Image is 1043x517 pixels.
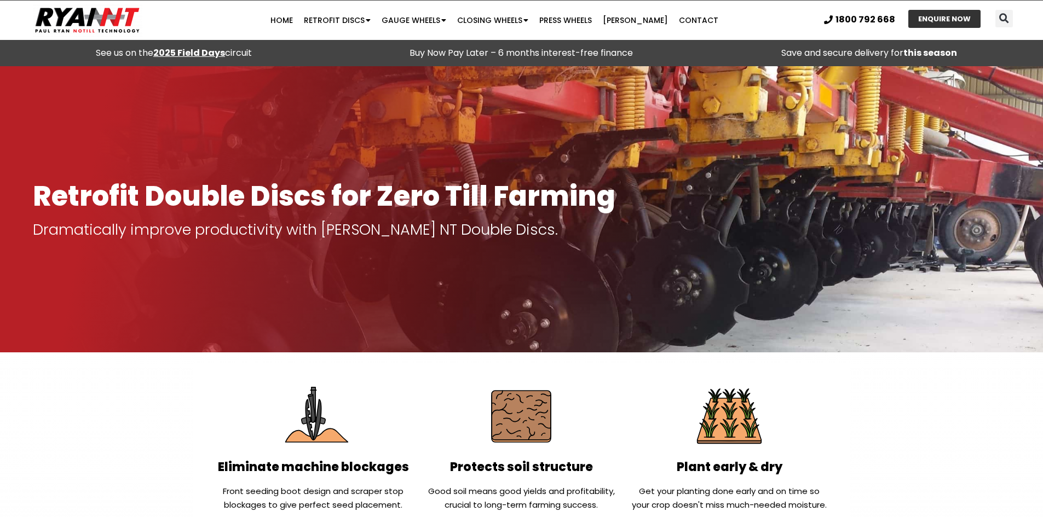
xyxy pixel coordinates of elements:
[482,377,561,456] img: Protect soil structure
[215,461,412,473] h2: Eliminate machine blockages
[33,222,1010,237] p: Dramatically improve productivity with [PERSON_NAME] NT Double Discs.
[274,377,353,456] img: Eliminate Machine Blockages
[353,45,690,61] p: Buy Now Pay Later – 6 months interest-free finance
[33,181,1010,211] h1: Retrofit Double Discs for Zero Till Farming
[631,461,828,473] h2: Plant early & dry
[5,45,342,61] div: See us on the circuit
[202,9,786,31] nav: Menu
[597,9,673,31] a: [PERSON_NAME]
[534,9,597,31] a: Press Wheels
[423,461,620,473] h2: Protects soil structure
[298,9,376,31] a: Retrofit Discs
[423,484,620,512] p: Good soil means good yields and profitability, crucial to long-term farming success.
[33,3,142,37] img: Ryan NT logo
[995,10,1013,27] div: Search
[835,15,895,24] span: 1800 792 668
[690,377,769,456] img: Plant Early & Dry
[824,15,895,24] a: 1800 792 668
[153,47,225,59] a: 2025 Field Days
[265,9,298,31] a: Home
[452,9,534,31] a: Closing Wheels
[918,15,971,22] span: ENQUIRE NOW
[673,9,724,31] a: Contact
[903,47,957,59] strong: this season
[631,484,828,512] p: Get your planting done early and on time so your crop doesn't miss much-needed moisture.
[215,484,412,512] p: Front seeding boot design and scraper stop blockages to give perfect seed placement.
[376,9,452,31] a: Gauge Wheels
[701,45,1038,61] p: Save and secure delivery for
[908,10,981,28] a: ENQUIRE NOW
